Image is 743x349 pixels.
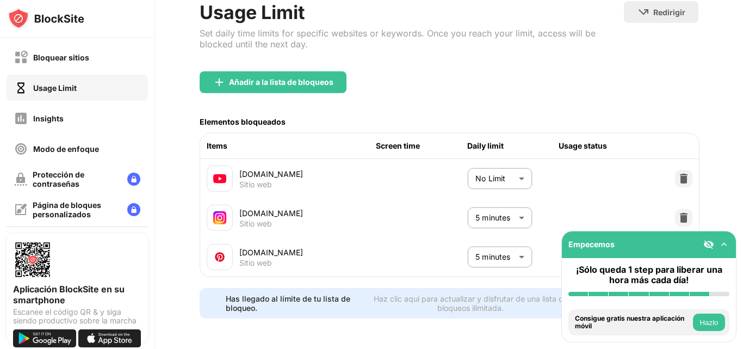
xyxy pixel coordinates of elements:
[14,142,28,156] img: focus-off.svg
[127,203,140,216] img: lock-menu.svg
[239,219,272,229] div: Sitio web
[239,180,272,189] div: Sitio web
[14,203,27,216] img: customize-block-page-off.svg
[200,28,624,50] div: Set daily time limits for specific websites or keywords. Once you reach your limit, access will b...
[703,239,714,250] img: eye-not-visible.svg
[213,172,226,185] img: favicons
[14,81,28,95] img: time-usage-on.svg
[239,207,376,219] div: [DOMAIN_NAME]
[568,240,615,249] div: Empecemos
[568,265,729,285] div: ¡Sólo queda 1 step para liberar una hora más cada día!
[14,112,28,125] img: insights-off.svg
[13,284,141,305] div: Aplicación BlockSite en su smartphone
[13,329,76,347] img: get-it-on-google-play.svg
[213,211,226,224] img: favicons
[559,140,650,152] div: Usage status
[200,1,624,23] div: Usage Limit
[575,315,690,330] div: Consigue gratis nuestra aplicación móvil
[207,140,376,152] div: Items
[14,51,28,64] img: block-off.svg
[13,308,141,325] div: Escanee el código QR & y siga siendo productivo sobre la marcha
[127,173,140,186] img: lock-menu.svg
[13,240,52,279] img: options-page-qr-code.png
[226,294,356,313] div: Has llegado al límite de tu lista de bloqueo.
[33,83,77,93] div: Usage Limit
[229,78,333,87] div: Añadir a la lista de bloqueos
[200,117,286,126] div: Elementos bloqueados
[362,294,579,313] div: Haz clic aquí para actualizar y disfrutar de una lista de bloqueos ilimitada.
[239,247,376,258] div: [DOMAIN_NAME]
[78,329,141,347] img: download-on-the-app-store.svg
[14,173,27,186] img: password-protection-off.svg
[467,140,559,152] div: Daily limit
[239,258,272,268] div: Sitio web
[239,168,376,180] div: [DOMAIN_NAME]
[376,140,467,152] div: Screen time
[213,250,226,264] img: favicons
[475,251,515,263] p: 5 minutes
[33,114,64,123] div: Insights
[719,239,729,250] img: omni-setup-toggle.svg
[693,314,725,331] button: Hazlo
[653,8,685,17] div: Redirigir
[475,212,515,224] p: 5 minutes
[33,144,99,154] div: Modo de enfoque
[33,170,119,188] div: Protección de contraseñas
[33,200,119,219] div: Página de bloques personalizados
[475,173,515,185] p: No Limit
[33,53,89,62] div: Bloquear sitios
[8,8,84,29] img: logo-blocksite.svg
